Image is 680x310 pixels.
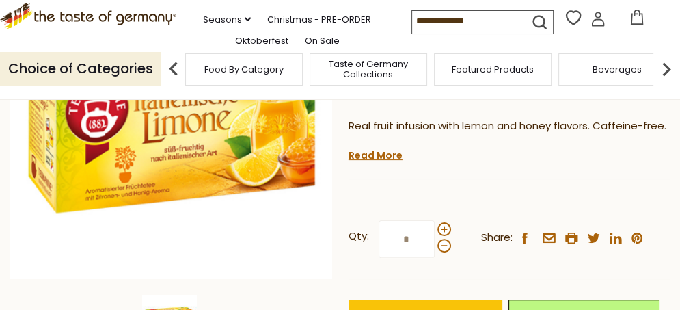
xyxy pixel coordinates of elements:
a: Oktoberfest [235,34,288,49]
a: Food By Category [204,64,284,75]
p: Real fruit infusion with lemon and honey flavors. Caffeine-free. [349,118,670,135]
strong: Qty: [349,228,369,245]
span: Share: [481,229,513,246]
a: Beverages [593,64,642,75]
a: Featured Products [452,64,534,75]
img: next arrow [653,55,680,83]
a: Read More [349,148,403,162]
a: Seasons [203,12,251,27]
a: On Sale [305,34,340,49]
img: previous arrow [160,55,187,83]
input: Qty: [379,220,435,258]
a: Taste of Germany Collections [314,59,423,79]
a: Christmas - PRE-ORDER [267,12,371,27]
